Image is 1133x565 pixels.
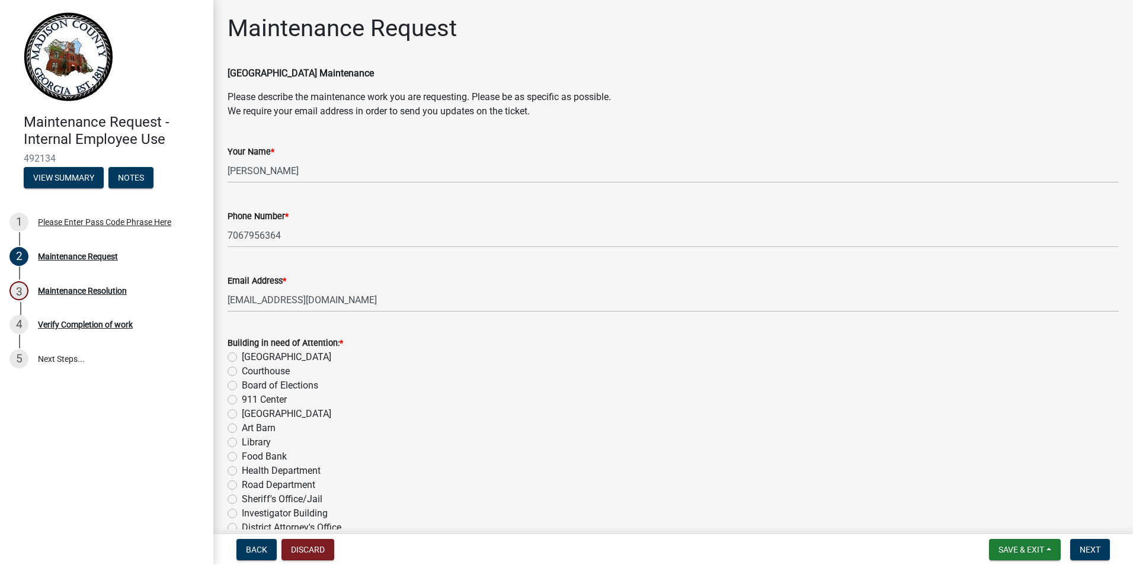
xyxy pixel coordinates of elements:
div: Verify Completion of work [38,320,133,329]
label: [GEOGRAPHIC_DATA] [242,407,331,421]
div: 3 [9,281,28,300]
div: Please Enter Pass Code Phrase Here [38,218,171,226]
button: Next [1070,539,1110,560]
p: Please describe the maintenance work you are requesting. Please be as specific as possible. We re... [228,90,1119,118]
button: Notes [108,167,153,188]
span: Back [246,545,267,554]
button: Discard [281,539,334,560]
button: Save & Exit [989,539,1061,560]
wm-modal-confirm: Summary [24,174,104,183]
label: Library [242,435,271,450]
label: Board of Elections [242,378,318,393]
label: Email Address [228,277,286,285]
img: Madison County, Georgia [24,12,113,101]
label: Health Department [242,464,321,478]
h4: Maintenance Request - Internal Employee Use [24,114,204,148]
label: Food Bank [242,450,287,464]
div: 5 [9,349,28,368]
label: 911 Center [242,393,287,407]
h1: Maintenance Request [228,14,457,43]
div: 4 [9,315,28,334]
label: Investigator Building [242,506,328,521]
strong: [GEOGRAPHIC_DATA] Maintenance [228,68,374,79]
div: 2 [9,247,28,266]
div: 1 [9,213,28,232]
div: Maintenance Request [38,252,118,261]
label: District Attorney's Office [242,521,341,535]
label: Courthouse [242,364,290,378]
div: Maintenance Resolution [38,287,127,295]
label: Your Name [228,148,274,156]
label: Building in need of Attention: [228,339,343,348]
label: [GEOGRAPHIC_DATA] [242,350,331,364]
span: 492134 [24,153,190,164]
button: Back [236,539,277,560]
label: Phone Number [228,213,289,221]
label: Art Barn [242,421,276,435]
label: Road Department [242,478,315,492]
span: Save & Exit [998,545,1044,554]
span: Next [1080,545,1100,554]
label: Sheriff's Office/Jail [242,492,322,506]
button: View Summary [24,167,104,188]
wm-modal-confirm: Notes [108,174,153,183]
